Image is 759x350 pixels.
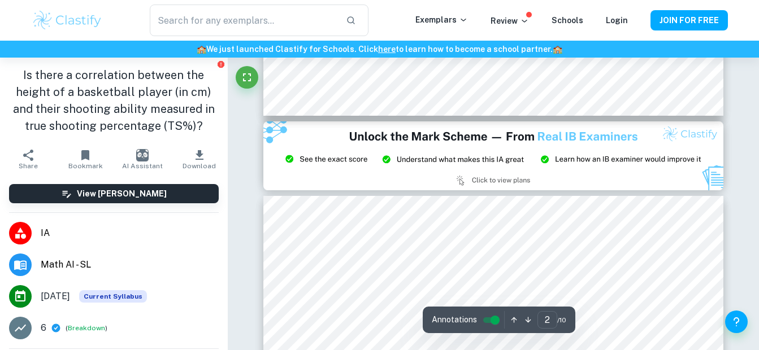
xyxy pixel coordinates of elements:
[41,290,70,303] span: [DATE]
[19,162,38,170] span: Share
[57,143,114,175] button: Bookmark
[2,43,757,55] h6: We just launched Clastify for Schools. Click to learn how to become a school partner.
[66,323,107,334] span: ( )
[606,16,628,25] a: Login
[183,162,216,170] span: Download
[9,67,219,134] h1: Is there a correlation between the height of a basketball player (in cm) and their shooting abili...
[236,66,258,89] button: Fullscreen
[263,121,724,190] img: Ad
[79,290,147,303] span: Current Syllabus
[114,143,171,175] button: AI Assistant
[557,315,566,325] span: / 10
[41,226,219,240] span: IA
[68,162,103,170] span: Bookmark
[650,10,728,30] button: JOIN FOR FREE
[378,45,396,54] a: here
[432,314,477,326] span: Annotations
[217,60,225,68] button: Report issue
[9,184,219,203] button: View [PERSON_NAME]
[197,45,206,54] span: 🏫
[171,143,228,175] button: Download
[415,14,468,26] p: Exemplars
[552,16,583,25] a: Schools
[77,187,167,200] h6: View [PERSON_NAME]
[725,310,748,333] button: Help and Feedback
[553,45,562,54] span: 🏫
[32,9,103,32] img: Clastify logo
[41,258,219,272] span: Math AI - SL
[136,149,149,161] img: AI Assistant
[491,15,529,27] p: Review
[122,162,163,170] span: AI Assistant
[150,5,336,36] input: Search for any exemplars...
[79,290,147,303] div: This exemplar is based on the current syllabus. Feel free to refer to it for inspiration/ideas wh...
[41,321,46,335] p: 6
[68,323,105,333] button: Breakdown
